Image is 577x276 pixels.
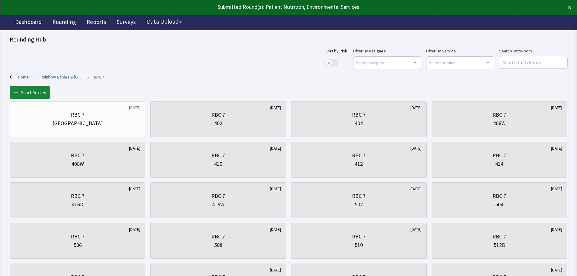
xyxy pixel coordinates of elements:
div: 404 [355,119,363,128]
div: [DATE] [270,105,281,111]
div: [DATE] [270,226,281,232]
div: [DATE] [129,105,140,111]
div: 512D [494,241,505,249]
div: RBC 7 [492,232,506,241]
span: > [87,71,89,83]
div: [DATE] [270,186,281,192]
span: Select Assignee [356,59,386,66]
div: RBC 7 [492,111,506,119]
label: Filter By Assignee [353,47,421,55]
div: RBC 7 [211,151,225,160]
div: Submitted Round(s): Patient Nutrition, Environmental Services [5,3,515,11]
div: 416W [212,200,224,209]
a: Dashboard [11,15,46,30]
div: RBC 7 [211,111,225,119]
div: 408W [71,160,84,168]
a: Surveys [112,15,140,30]
div: 406W [493,119,506,128]
div: 510 [355,241,363,249]
div: RBC 7 [71,192,85,200]
div: RBC 7 [352,232,366,241]
div: RBC 7 [71,232,85,241]
a: Home [18,74,29,80]
div: [DATE] [410,105,422,111]
button: Data Upload [143,16,185,27]
div: 416D [72,200,83,209]
div: [DATE] [410,186,422,192]
a: Rounding [48,15,81,30]
span: Select Service [429,59,456,66]
div: [DATE] [551,105,562,111]
div: [DATE] [551,267,562,273]
div: 402 [214,119,222,128]
div: 502 [355,200,363,209]
div: RBC 7 [492,192,506,200]
div: RBC 7 [211,232,225,241]
div: [DATE] [410,226,422,232]
button: Start Survey [10,86,50,99]
div: [GEOGRAPHIC_DATA] [52,119,103,128]
label: Sort by Risk [325,47,347,55]
input: Search Unit/Room [499,56,567,68]
label: Search Unit/Room [499,47,567,55]
div: [DATE] [270,267,281,273]
div: [DATE] [551,226,562,232]
div: RBC 7 [352,151,366,160]
label: Filter By Service [426,47,494,55]
div: RBC 7 [352,111,366,119]
a: RBC 7 [94,74,104,80]
div: 412 [355,160,363,168]
div: RBC 7 [492,151,506,160]
div: [DATE] [129,186,140,192]
div: [DATE] [410,145,422,151]
div: RBC 7 [71,111,85,119]
div: [DATE] [270,145,281,151]
a: Reports [82,15,111,30]
div: 410 [214,160,222,168]
a: Rainbow Babies & Children's Hospital [41,74,82,80]
div: Rounding Hub [10,35,567,44]
div: [DATE] [129,226,140,232]
span: > [34,71,36,83]
button: × [568,3,572,12]
div: 414 [495,160,503,168]
div: 506 [74,241,82,249]
span: Start Survey [21,89,46,96]
div: [DATE] [551,186,562,192]
div: 504 [495,200,503,209]
div: RBC 7 [352,192,366,200]
div: [DATE] [129,145,140,151]
div: [DATE] [551,145,562,151]
div: RBC 7 [71,151,85,160]
div: 508 [214,241,222,249]
div: RBC 7 [211,192,225,200]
